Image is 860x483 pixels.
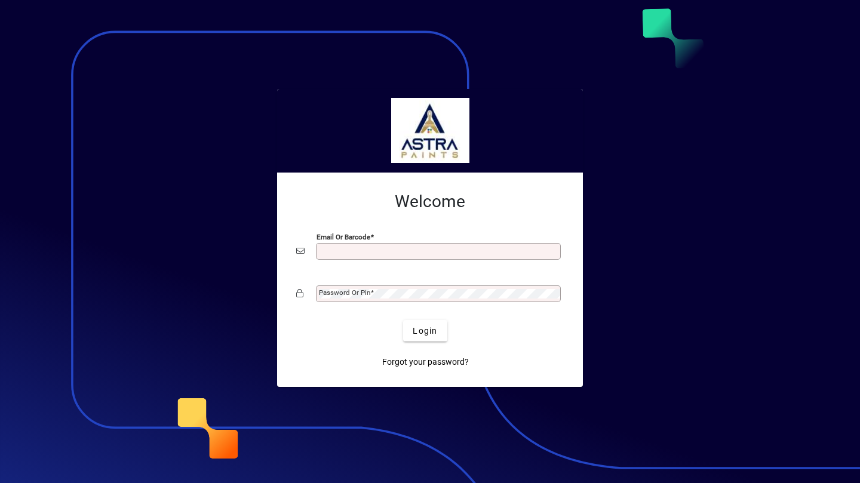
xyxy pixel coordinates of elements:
[403,320,447,342] button: Login
[382,356,469,368] span: Forgot your password?
[319,288,370,297] mat-label: Password or Pin
[317,233,370,241] mat-label: Email or Barcode
[413,325,437,337] span: Login
[296,192,564,212] h2: Welcome
[377,351,474,373] a: Forgot your password?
